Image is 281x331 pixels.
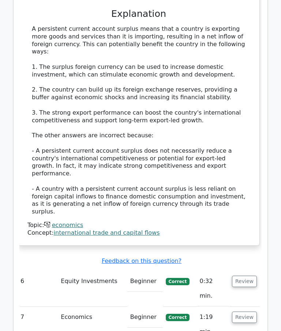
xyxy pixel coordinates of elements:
[27,222,250,229] div: Topic:
[58,271,127,306] td: Equity Investments
[27,229,250,237] div: Concept:
[232,276,257,287] button: Review
[52,222,83,228] a: economics
[166,314,190,321] span: Correct
[197,271,229,306] td: 0:32 min.
[32,25,246,216] div: A persistent current account surplus means that a country is exporting more goods and services th...
[102,257,181,264] a: Feedback on this question?
[232,312,257,323] button: Review
[32,8,246,19] h3: Explanation
[166,278,190,285] span: Correct
[127,307,163,328] td: Beginner
[54,229,160,236] a: international trade and capital flows
[18,271,58,306] td: 6
[127,271,163,292] td: Beginner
